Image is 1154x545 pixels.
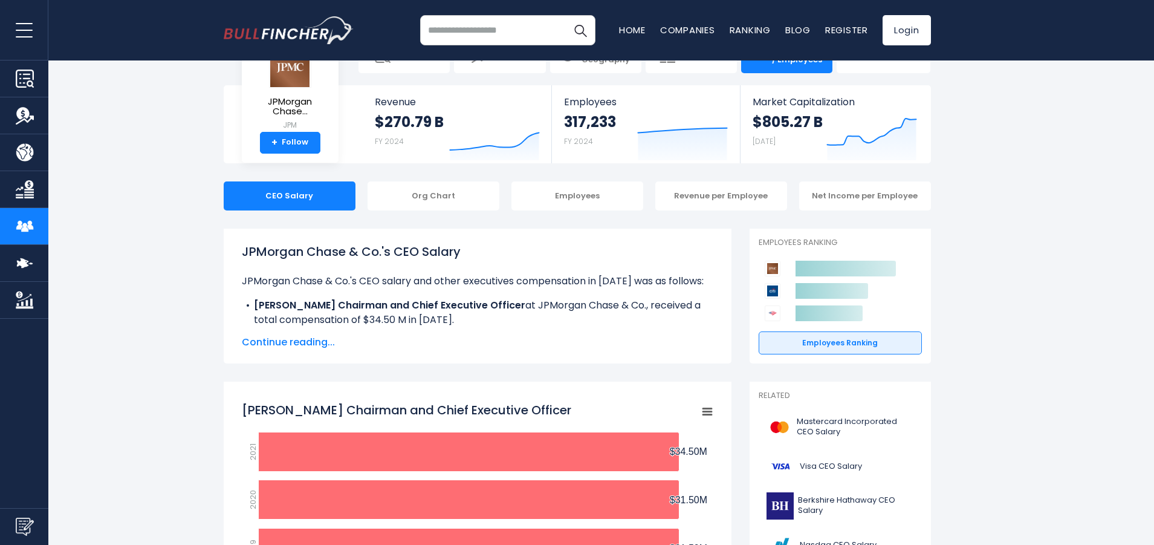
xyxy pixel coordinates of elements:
span: Berkshire Hathaway CEO Salary [798,495,915,516]
a: Ranking [730,24,771,36]
img: Citigroup competitors logo [765,283,780,299]
strong: 317,233 [564,113,616,131]
small: [DATE] [753,136,776,146]
a: Blog [785,24,811,36]
li: at JPMorgan Chase & Co., received a total compensation of $34.50 M in [DATE]. [242,298,713,327]
div: Employees [511,181,643,210]
a: Visa CEO Salary [759,450,922,483]
div: Net Income per Employee [799,181,931,210]
span: Market Capitalization [753,96,917,108]
p: Employees Ranking [759,238,922,248]
a: Login [883,15,931,45]
div: Org Chart [368,181,499,210]
img: V logo [766,453,796,480]
span: Continue reading... [242,335,713,350]
tspan: [PERSON_NAME] Chairman and Chief Executive Officer [242,402,571,419]
span: CEO Salary / Employees [771,45,823,65]
img: BRK-B logo [766,492,794,520]
span: Mastercard Incorporated CEO Salary [797,417,915,437]
img: JPMorgan Chase & Co. competitors logo [765,261,780,276]
strong: + [271,137,277,148]
tspan: $34.50M [669,446,707,457]
a: Employees 317,233 FY 2024 [552,85,740,163]
a: Berkshire Hathaway CEO Salary [759,489,922,523]
p: JPMorgan Chase & Co.'s CEO salary and other executives compensation in [DATE] was as follows: [242,274,713,289]
a: Companies [660,24,715,36]
span: Employees [564,96,728,108]
strong: $805.27 B [753,113,823,131]
text: 2020 [247,490,259,509]
small: FY 2024 [564,136,593,146]
tspan: $31.50M [669,495,707,505]
b: [PERSON_NAME] Chairman and Chief Executive Officer [254,298,525,312]
button: Search [565,15,595,45]
a: +Follow [260,132,320,154]
a: JPMorgan Chase... JPM [251,47,329,132]
text: 2021 [247,443,259,460]
img: Bank of America Corporation competitors logo [765,305,780,321]
span: Revenue [375,96,540,108]
div: Revenue per Employee [655,181,787,210]
p: Related [759,391,922,401]
h1: JPMorgan Chase & Co.'s CEO Salary [242,243,713,261]
a: Home [619,24,646,36]
span: Product / Geography [580,45,632,65]
span: JPMorgan Chase... [251,97,329,117]
a: Revenue $270.79 B FY 2024 [363,85,552,163]
small: FY 2024 [375,136,404,146]
strong: $270.79 B [375,113,444,131]
span: Visa CEO Salary [800,462,862,472]
img: MA logo [766,414,793,441]
a: Mastercard Incorporated CEO Salary [759,411,922,444]
a: Go to homepage [224,16,354,44]
img: bullfincher logo [224,16,354,44]
div: CEO Salary [224,181,355,210]
a: Register [825,24,868,36]
a: Employees Ranking [759,331,922,354]
a: Market Capitalization $805.27 B [DATE] [741,85,929,163]
small: JPM [251,120,329,131]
